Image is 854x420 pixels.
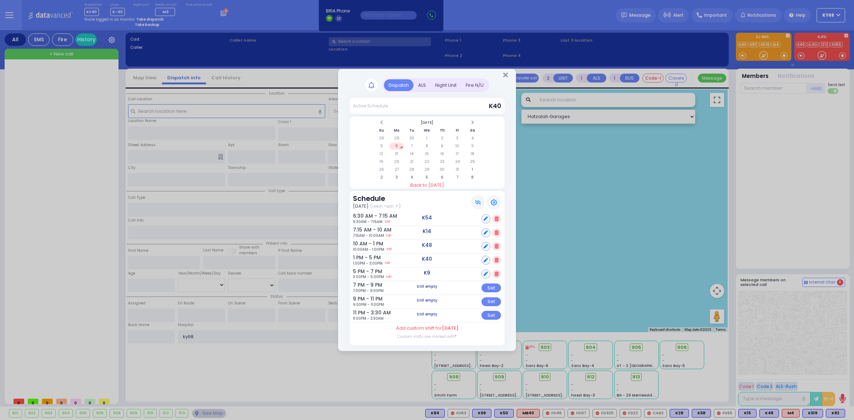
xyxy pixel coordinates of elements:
th: Sa [465,127,480,134]
td: 8 [465,174,480,181]
div: Fire N/U [461,79,488,91]
td: 11 [465,143,480,150]
td: 2 [374,174,389,181]
td: 1 [465,166,480,173]
a: Edit [385,261,390,266]
h6: 6:30 AM - 7:15 AM [353,213,373,219]
td: 29 [389,135,404,142]
td: 4 [465,135,480,142]
th: Fr [450,127,465,134]
span: 11:00PM - 3:30AM [353,316,384,321]
h6: 9 PM - 11 PM [353,296,373,302]
td: 1 [420,135,434,142]
h5: K54 [422,215,432,221]
span: Next Month [471,120,474,125]
h5: K14 [423,228,431,234]
span: 7:00PM - 9:00PM [353,288,384,293]
a: Back to [DATE] [350,182,505,189]
h5: Still empty [417,312,437,317]
td: 9 [435,143,449,150]
td: 12 [374,150,389,158]
td: 20 [389,158,404,165]
label: Custom shifts are marked with [397,334,457,339]
h6: 5 PM - 7 PM [353,269,373,275]
h5: K48 [422,242,432,248]
span: K40 [489,102,501,110]
td: 5 [374,143,389,150]
td: 8 [420,143,434,150]
div: Set [481,283,501,292]
div: ALS [413,79,431,91]
span: 3:00PM - 5:00PM [353,274,384,280]
span: [DATE] [353,203,369,210]
td: 7 [450,174,465,181]
td: 24 [450,158,465,165]
span: 10:00AM - 1:00PM [353,247,384,252]
h6: 7:15 AM - 10 AM [353,227,373,233]
button: Close [503,71,508,79]
td: 16 [435,150,449,158]
td: 17 [450,150,465,158]
div: Set [481,311,501,320]
td: 19 [374,158,389,165]
td: 23 [435,158,449,165]
a: Edit [386,233,391,238]
h5: Still empty [417,298,437,303]
span: 9:00PM - 11:00PM [353,302,384,307]
th: Th [435,127,449,134]
th: Tu [405,127,419,134]
a: Edit [386,274,391,280]
h6: 7 PM - 9 PM [353,282,373,288]
td: 14 [405,150,419,158]
span: 6:30AM - 7:15AM [353,219,383,224]
h5: Still empty [417,285,437,289]
td: 28 [374,135,389,142]
h6: 11 PM - 3:30 AM [353,310,373,316]
div: Set [481,297,501,306]
td: 4 [405,174,419,181]
a: Edit [385,219,390,224]
div: Dispatch [384,79,413,91]
h6: 10 AM - 1 PM [353,241,373,247]
td: 3 [389,174,404,181]
td: 15 [420,150,434,158]
th: We [420,127,434,134]
td: 28 [405,166,419,173]
h5: K9 [424,270,430,276]
td: 26 [374,166,389,173]
th: Su [374,127,389,134]
h5: K40 [422,256,432,262]
td: 25 [465,158,480,165]
h3: Schedule [353,195,400,203]
td: 29 [420,166,434,173]
span: (יד תשרי תשפו) [370,203,401,210]
a: Edit [387,247,392,252]
th: Mo [389,127,404,134]
td: 21 [405,158,419,165]
td: 13 [389,150,404,158]
label: Add custom shift for [396,325,458,332]
div: Active Schedule [353,103,388,109]
td: 31 [450,166,465,173]
span: Previous Month [380,120,383,125]
td: 6 [389,143,404,150]
td: 18 [465,150,480,158]
td: 22 [420,158,434,165]
span: [DATE] [442,325,458,331]
td: 5 [420,174,434,181]
th: Select Month [389,119,464,126]
span: 1:00PM - 3:00PM [353,261,383,266]
td: 2 [435,135,449,142]
td: 30 [405,135,419,142]
td: 10 [450,143,465,150]
td: 3 [450,135,465,142]
h6: 1 PM - 5 PM [353,255,373,261]
td: 30 [435,166,449,173]
td: 6 [435,174,449,181]
span: 7:15AM - 10:00AM [353,233,384,238]
td: 27 [389,166,404,173]
div: Night Unit [431,79,461,91]
td: 7 [405,143,419,150]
